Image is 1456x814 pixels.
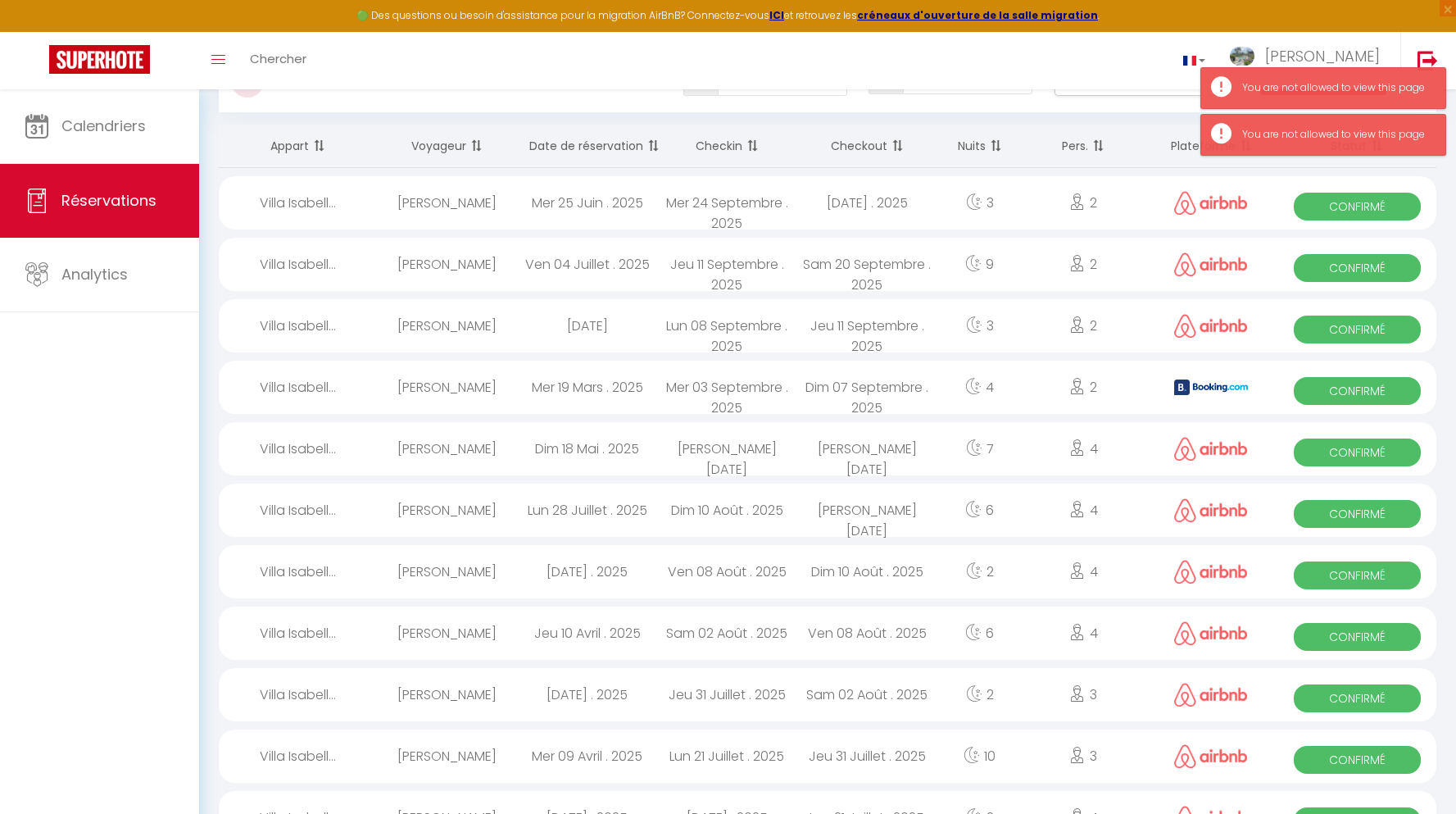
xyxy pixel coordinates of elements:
[377,125,517,168] th: Sort by guest
[1265,46,1380,66] span: [PERSON_NAME]
[238,32,319,89] a: Chercher
[1218,32,1400,89] a: ... [PERSON_NAME]
[937,125,1023,168] th: Sort by nights
[769,8,784,22] a: ICI
[13,7,62,56] button: Ouvrir le widget de chat LiveChat
[61,264,128,284] span: Analytics
[219,125,377,168] th: Sort by rentals
[1242,80,1429,96] div: You are not allowed to view this page
[1242,127,1429,143] div: You are not allowed to view this page
[1144,125,1277,168] th: Sort by channel
[61,116,146,136] span: Calendriers
[49,45,150,74] img: Super Booking
[857,8,1098,22] a: créneaux d'ouverture de la salle migration
[1023,125,1145,168] th: Sort by people
[1417,50,1438,70] img: logout
[250,50,306,67] span: Chercher
[517,125,657,168] th: Sort by booking date
[797,125,937,168] th: Sort by checkout
[61,190,156,211] span: Réservations
[657,125,797,168] th: Sort by checkin
[1230,47,1254,66] img: ...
